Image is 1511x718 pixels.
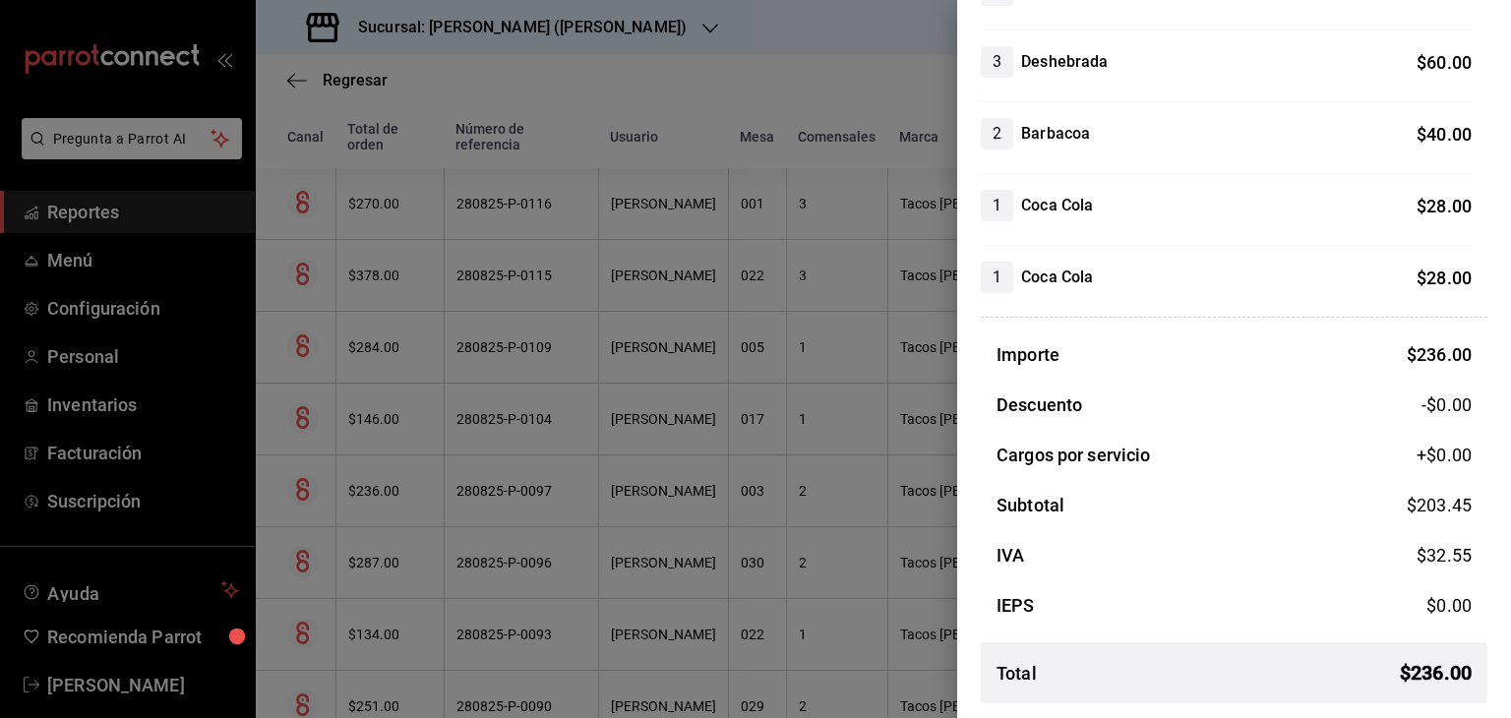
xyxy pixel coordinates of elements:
h3: Total [997,660,1037,687]
span: $ 40.00 [1417,124,1472,145]
h3: Importe [997,341,1059,368]
span: 1 [981,194,1013,217]
span: -$0.00 [1421,391,1472,418]
span: $ 203.45 [1407,495,1472,515]
span: $ 28.00 [1417,268,1472,288]
span: $ 236.00 [1407,344,1472,365]
h4: Deshebrada [1021,50,1108,74]
span: $ 0.00 [1426,595,1472,616]
span: $ 236.00 [1400,658,1472,688]
span: 2 [981,122,1013,146]
h4: Coca Cola [1021,194,1093,217]
h3: Subtotal [997,492,1064,518]
span: $ 28.00 [1417,196,1472,216]
span: $ 32.55 [1417,545,1472,566]
h3: Descuento [997,391,1082,418]
h4: Coca Cola [1021,266,1093,289]
span: 1 [981,266,1013,289]
h3: IVA [997,542,1024,568]
span: 3 [981,50,1013,74]
h3: Cargos por servicio [997,442,1151,468]
span: +$ 0.00 [1417,442,1472,468]
h4: Barbacoa [1021,122,1090,146]
h3: IEPS [997,592,1035,619]
span: $ 60.00 [1417,52,1472,73]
